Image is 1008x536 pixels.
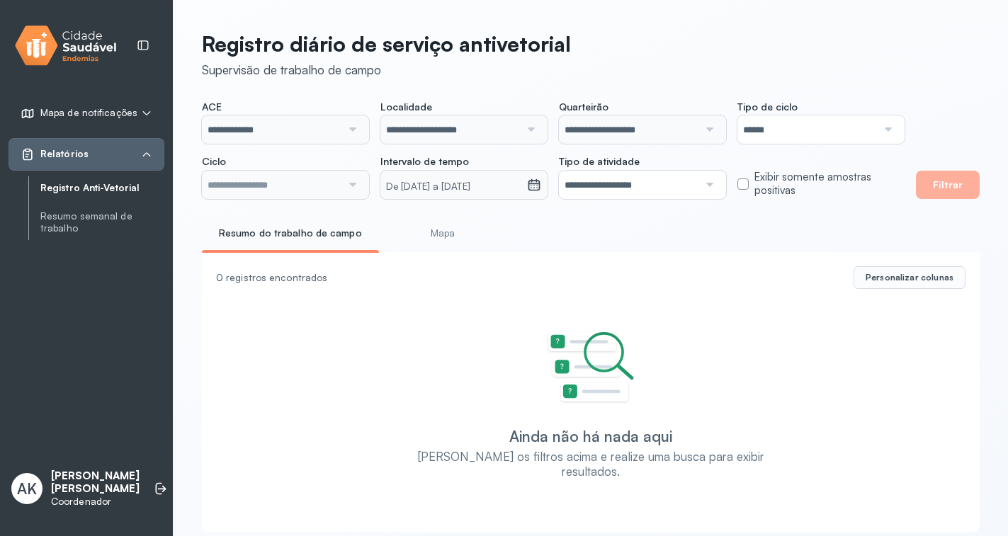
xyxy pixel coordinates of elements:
button: Filtrar [916,171,980,199]
img: Imagem de Empty State [547,331,635,404]
span: Personalizar colunas [866,272,953,283]
div: 0 registros encontrados [216,272,842,284]
span: Intervalo de tempo [380,155,469,168]
img: logo.svg [15,23,117,69]
p: Coordenador [51,496,140,508]
a: Mapa [390,222,495,245]
label: Exibir somente amostras positivas [754,171,905,198]
a: Registro Anti-Vetorial [40,182,164,194]
span: Tipo de ciclo [737,101,798,113]
p: Registro diário de serviço antivetorial [202,31,571,57]
span: Ciclo [202,155,226,168]
span: ACE [202,101,222,113]
button: Personalizar colunas [854,266,965,289]
a: Resumo semanal de trabalho [40,207,164,237]
span: Tipo de atividade [559,155,640,168]
span: AK [17,479,37,498]
span: Relatórios [40,148,89,160]
a: Registro Anti-Vetorial [40,179,164,197]
div: Ainda não há nada aqui [509,427,672,445]
span: Mapa de notificações [40,107,137,119]
span: Quarteirão [559,101,608,113]
span: Localidade [380,101,432,113]
div: Supervisão de trabalho de campo [202,62,571,77]
small: De [DATE] a [DATE] [386,180,521,194]
a: Resumo do trabalho de campo [202,222,379,245]
a: Resumo semanal de trabalho [40,210,164,234]
div: [PERSON_NAME] os filtros acima e realize uma busca para exibir resultados. [411,449,771,479]
p: [PERSON_NAME] [PERSON_NAME] [51,469,140,496]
